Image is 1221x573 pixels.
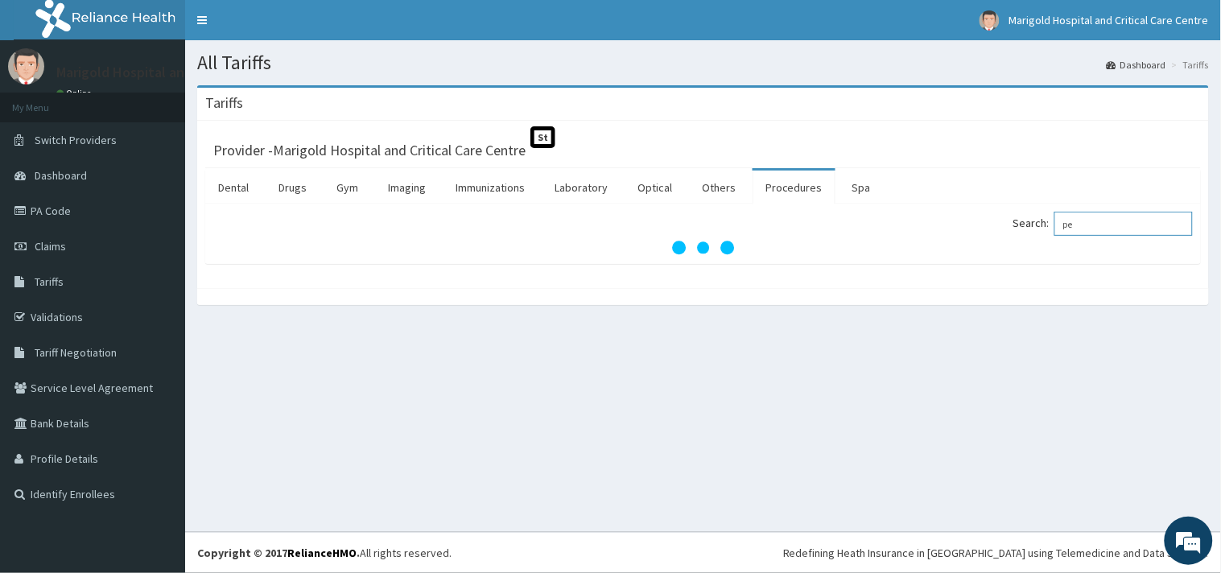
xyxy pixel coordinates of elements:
h1: All Tariffs [197,52,1209,73]
span: Tariffs [35,274,64,289]
a: Drugs [266,171,320,204]
a: Gym [324,171,371,204]
a: Immunizations [443,171,538,204]
a: Imaging [375,171,439,204]
div: Minimize live chat window [264,8,303,47]
span: Claims [35,239,66,254]
a: Dashboard [1107,58,1166,72]
a: Laboratory [542,171,621,204]
a: Dental [205,171,262,204]
a: Optical [625,171,685,204]
label: Search: [1013,212,1193,236]
span: We're online! [93,179,222,342]
img: d_794563401_company_1708531726252_794563401 [30,80,65,121]
a: Others [689,171,749,204]
span: St [530,126,555,148]
img: User Image [980,10,1000,31]
a: Spa [839,171,884,204]
li: Tariffs [1168,58,1209,72]
img: User Image [8,48,44,85]
div: Redefining Heath Insurance in [GEOGRAPHIC_DATA] using Telemedicine and Data Science! [783,545,1209,561]
a: RelianceHMO [287,546,357,560]
a: Online [56,88,95,99]
div: Chat with us now [84,90,270,111]
h3: Tariffs [205,96,243,110]
svg: audio-loading [671,216,736,280]
strong: Copyright © 2017 . [197,546,360,560]
span: Marigold Hospital and Critical Care Centre [1009,13,1209,27]
p: Marigold Hospital and Critical Care Centre [56,65,318,80]
input: Search: [1054,212,1193,236]
h3: Provider - Marigold Hospital and Critical Care Centre [213,143,526,158]
textarea: Type your message and hit 'Enter' [8,393,307,449]
footer: All rights reserved. [185,532,1221,573]
a: Procedures [753,171,835,204]
span: Dashboard [35,168,87,183]
span: Switch Providers [35,133,117,147]
span: Tariff Negotiation [35,345,117,360]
